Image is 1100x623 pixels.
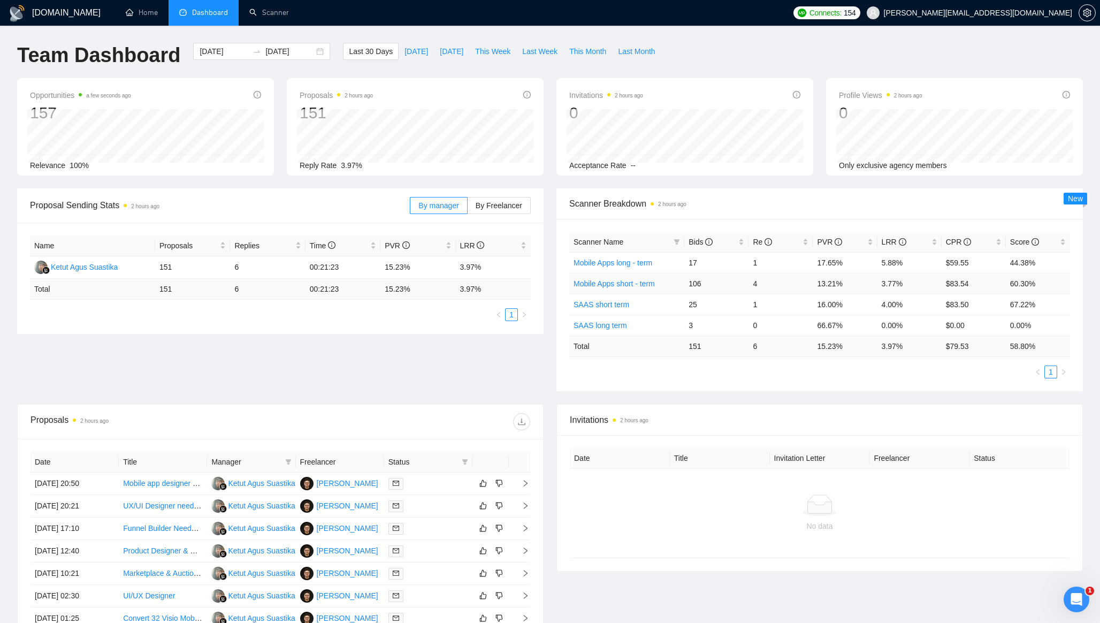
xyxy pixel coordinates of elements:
td: 3.97 % [456,279,531,300]
span: swap-right [253,47,261,56]
span: Only exclusive agency members [839,161,947,170]
a: setting [1079,9,1096,17]
td: 1 [748,252,813,273]
td: 17.65% [813,252,877,273]
th: Freelancer [296,452,384,473]
td: Marketplace & Auction UX Benchmarking Expert [119,563,207,585]
td: [DATE] 20:50 [30,473,119,495]
a: Mobile Apps long - term [574,259,652,267]
td: 6 [230,256,305,279]
span: right [513,502,529,510]
button: [DATE] [399,43,434,60]
a: SAAS short term [574,300,629,309]
span: PVR [385,241,410,250]
button: dislike [493,589,506,602]
th: Date [30,452,119,473]
span: download [514,417,530,426]
td: Product Designer & Research Lead - Teen Social Engagement App [119,540,207,563]
a: HJ[PERSON_NAME] [300,591,378,599]
td: UX/UI Designer needed for creating web & mobile app [119,495,207,518]
td: 0.00% [877,315,942,336]
span: New [1068,194,1083,203]
time: 2 hours ago [131,203,159,209]
img: upwork-logo.png [798,9,806,17]
input: End date [265,45,314,57]
a: KAKetut Agus Suastika [211,478,295,487]
td: 13.21% [813,273,877,294]
img: KA [211,499,225,513]
td: Mobile app designer needed for a fintech startup [119,473,207,495]
a: KAKetut Agus Suastika [211,501,295,510]
td: 00:21:23 [305,256,380,279]
button: This Month [563,43,612,60]
a: searchScanner [249,8,289,17]
span: mail [393,503,399,509]
span: Bids [689,238,713,246]
span: right [1060,369,1067,375]
td: $ 79.53 [942,336,1006,356]
a: HJ[PERSON_NAME] [300,478,378,487]
button: like [477,589,490,602]
th: Title [670,448,770,469]
a: Funnel Builder Needed: Create High-Converting Heyflow Quiz (with Custom Code) [123,524,397,533]
div: [PERSON_NAME] [317,590,378,602]
img: gigradar-bm.png [219,573,227,580]
td: 3.77% [877,273,942,294]
td: 60.30% [1006,273,1070,294]
div: [PERSON_NAME] [317,567,378,579]
span: info-circle [964,238,971,246]
span: Re [753,238,772,246]
span: Proposal Sending Stats [30,199,410,212]
span: Scanner Breakdown [569,197,1070,210]
time: 2 hours ago [620,417,648,423]
button: dislike [493,522,506,535]
span: info-circle [899,238,906,246]
td: 151 [155,279,230,300]
span: Proposals [159,240,218,252]
a: KAKetut Agus Suastika [211,613,295,622]
a: 1 [506,309,517,321]
span: 154 [844,7,855,19]
div: [PERSON_NAME] [317,477,378,489]
span: 3.97% [341,161,362,170]
span: info-circle [477,241,484,249]
span: By manager [418,201,459,210]
button: setting [1079,4,1096,21]
a: KAKetut Agus Suastika [34,262,118,271]
span: dislike [495,614,503,622]
th: Date [570,448,670,469]
h1: Team Dashboard [17,43,180,68]
a: UI/UX Designer [123,591,175,600]
span: Reply Rate [300,161,337,170]
span: filter [460,454,470,470]
a: Product Designer & Research Lead - Teen Social Engagement App [123,546,346,555]
button: left [492,308,505,321]
span: right [513,525,529,532]
div: Ketut Agus Suastika [228,522,295,534]
span: Relevance [30,161,65,170]
td: [DATE] 02:30 [30,585,119,607]
a: HJ[PERSON_NAME] [300,546,378,554]
td: 44.38% [1006,252,1070,273]
a: Mobile app designer needed for a fintech startup [123,479,284,488]
span: mail [393,615,399,621]
span: info-circle [705,238,713,246]
a: Mobile Apps short - term [574,279,655,288]
span: dislike [495,546,503,555]
a: HJ[PERSON_NAME] [300,613,378,622]
a: Marketplace & Auction UX Benchmarking Expert [123,569,284,578]
button: Last 30 Days [343,43,399,60]
td: $59.55 [942,252,1006,273]
td: 00:21:23 [305,279,380,300]
span: right [513,569,529,577]
td: UI/UX Designer [119,585,207,607]
a: HJ[PERSON_NAME] [300,568,378,577]
a: KAKetut Agus Suastika [211,546,295,554]
span: info-circle [523,91,531,98]
td: 0 [748,315,813,336]
span: info-circle [765,238,772,246]
span: info-circle [835,238,842,246]
button: like [477,477,490,490]
button: [DATE] [434,43,469,60]
button: dislike [493,477,506,490]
